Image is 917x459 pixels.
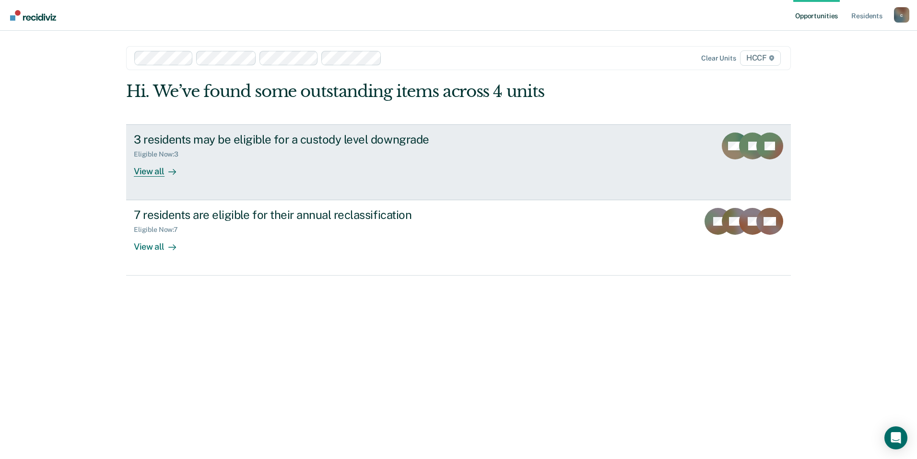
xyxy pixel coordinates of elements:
a: 7 residents are eligible for their annual reclassificationEligible Now:7View all [126,200,791,276]
div: Hi. We’ve found some outstanding items across 4 units [126,82,658,101]
div: Eligible Now : 7 [134,226,186,234]
div: Clear units [701,54,736,62]
div: 3 residents may be eligible for a custody level downgrade [134,133,470,146]
a: 3 residents may be eligible for a custody level downgradeEligible Now:3View all [126,124,791,200]
div: View all [134,158,188,177]
div: c [894,7,909,23]
div: 7 residents are eligible for their annual reclassification [134,208,470,222]
button: Profile dropdown button [894,7,909,23]
div: Eligible Now : 3 [134,150,186,158]
div: View all [134,234,188,253]
span: HCCF [740,50,781,66]
div: Open Intercom Messenger [884,426,907,449]
img: Recidiviz [10,10,56,21]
